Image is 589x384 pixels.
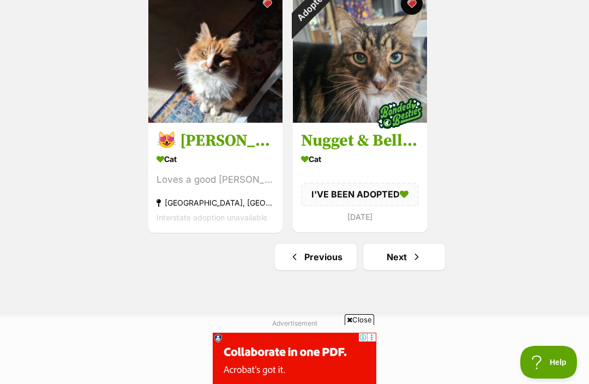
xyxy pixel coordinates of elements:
[96,329,493,379] iframe: Advertisement
[301,130,419,151] h3: Nugget & Bellatrix
[520,346,578,379] iframe: Help Scout Beacon - Open
[293,122,427,232] a: Nugget & Bellatrix Cat I'VE BEEN ADOPTED [DATE] favourite
[345,314,374,325] span: Close
[301,209,419,224] div: [DATE]
[157,213,267,222] span: Interstate adoption unavailable
[157,151,274,167] div: Cat
[157,195,274,210] div: [GEOGRAPHIC_DATA], [GEOGRAPHIC_DATA]
[1,1,10,10] img: consumer-privacy-logo.png
[148,122,283,233] a: 😻 [PERSON_NAME] ([PERSON_NAME]) Cat Loves a good [PERSON_NAME]! [GEOGRAPHIC_DATA], [GEOGRAPHIC_DA...
[157,172,274,187] div: Loves a good [PERSON_NAME]!
[293,114,427,125] a: Adopted
[301,183,419,206] div: I'VE BEEN ADOPTED
[147,244,573,270] nav: Pagination
[157,130,274,151] h3: 😻 [PERSON_NAME] ([PERSON_NAME])
[372,86,427,141] img: bonded besties
[363,244,445,270] a: Next page
[301,151,419,167] div: Cat
[275,244,357,270] a: Previous page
